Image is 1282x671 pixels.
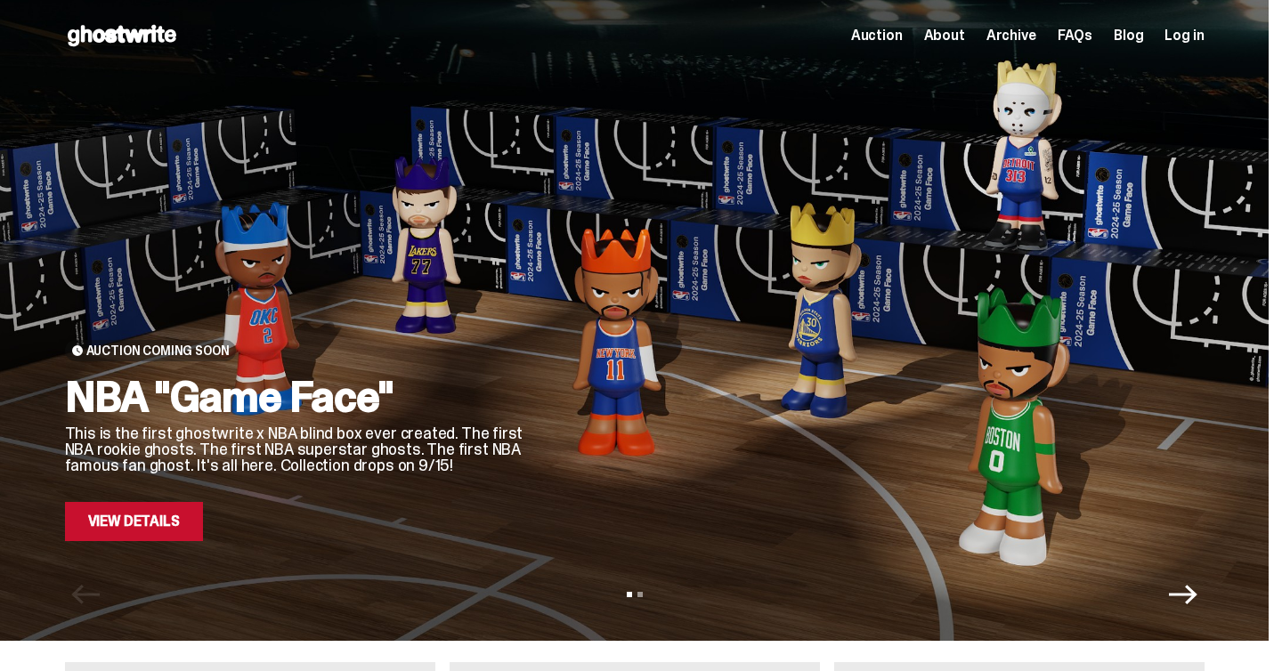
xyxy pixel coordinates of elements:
[627,592,632,597] button: View slide 1
[637,592,643,597] button: View slide 2
[1114,28,1143,43] a: Blog
[86,344,230,358] span: Auction Coming Soon
[65,425,528,473] p: This is the first ghostwrite x NBA blind box ever created. The first NBA rookie ghosts. The first...
[986,28,1036,43] a: Archive
[1058,28,1092,43] a: FAQs
[65,376,528,418] h2: NBA "Game Face"
[924,28,965,43] a: About
[65,502,203,541] a: View Details
[851,28,903,43] a: Auction
[1164,28,1204,43] a: Log in
[1169,580,1197,609] button: Next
